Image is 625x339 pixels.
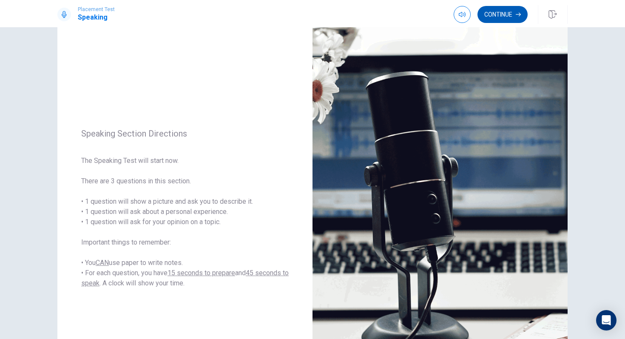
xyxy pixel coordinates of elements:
h1: Speaking [78,12,115,23]
span: Speaking Section Directions [81,128,289,139]
button: Continue [477,6,528,23]
u: 15 seconds to prepare [168,269,235,277]
u: CAN [96,259,109,267]
div: Open Intercom Messenger [596,310,616,330]
span: Placement Test [78,6,115,12]
span: The Speaking Test will start now. There are 3 questions in this section. • 1 question will show a... [81,156,289,288]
